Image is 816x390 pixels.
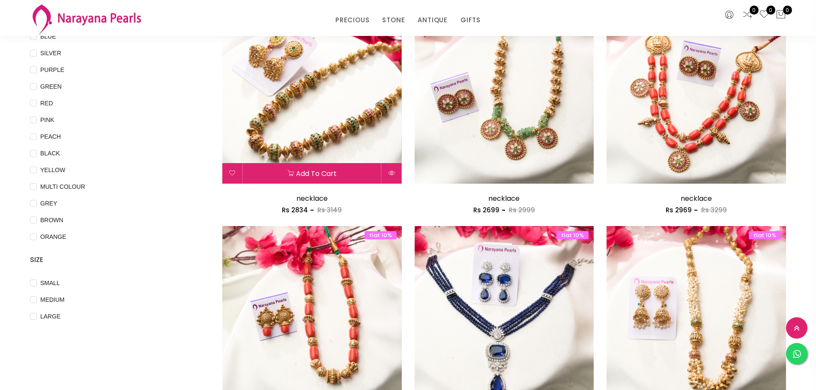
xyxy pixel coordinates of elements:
span: BLACK [37,149,63,158]
span: flat 10% [749,231,781,239]
span: BROWN [37,215,67,225]
a: 0 [742,9,753,21]
span: 0 [766,6,775,15]
span: PEACH [37,132,64,141]
span: GREEN [37,82,65,91]
span: PURPLE [37,65,68,74]
button: Add to cart [243,163,381,184]
a: necklace [296,194,328,203]
button: Add to wishlist [222,163,242,184]
span: Rs 2699 [473,205,499,214]
h4: SIZE [30,255,197,265]
span: YELLOW [37,165,69,175]
span: MULTI COLOUR [37,182,89,191]
a: PRECIOUS [335,14,369,27]
span: RED [37,98,57,108]
span: 0 [783,6,792,15]
a: necklace [681,194,712,203]
span: Rs 3299 [701,205,727,214]
span: 0 [750,6,759,15]
span: Rs 3149 [317,205,342,214]
span: ORANGE [37,232,70,241]
a: 0 [759,9,769,21]
a: ANTIQUE [418,14,448,27]
span: Rs 2834 [282,205,308,214]
span: LARGE [37,312,64,321]
span: MEDIUM [37,295,68,304]
span: PINK [37,115,58,125]
a: STONE [382,14,405,27]
button: 0 [776,9,786,21]
span: BLUE [37,32,60,41]
button: Quick View [382,163,402,184]
span: GREY [37,199,61,208]
span: Rs 2999 [509,205,535,214]
span: flat 10% [556,231,589,239]
a: GIFTS [460,14,481,27]
span: Rs 2969 [666,205,692,214]
a: necklace [488,194,520,203]
span: SMALL [37,278,63,288]
span: flat 10% [365,231,397,239]
span: SILVER [37,48,65,58]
